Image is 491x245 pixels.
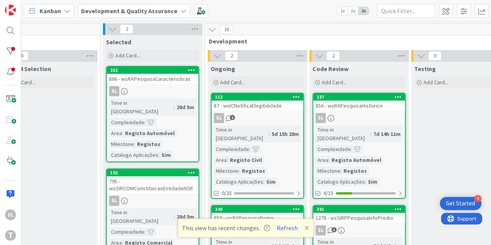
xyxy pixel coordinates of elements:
[5,209,16,220] div: SL
[182,223,270,233] span: This view has recent changes.
[109,118,144,127] div: Complexidade
[313,94,405,111] div: 337856 - wsRAPesquisaHistorico
[249,145,250,153] span: :
[337,7,348,15] span: 1x
[313,101,405,111] div: 856 - wsRAPesquisaHistorico
[175,103,196,111] div: 28d 5m
[110,68,198,73] div: 252
[377,4,435,18] input: Quick Filter...
[366,177,379,186] div: Sim
[211,65,235,73] span: Ongoing
[227,156,228,164] span: :
[212,94,303,101] div: 112
[214,167,239,175] div: Milestone
[312,65,349,73] span: Code Review
[317,207,405,212] div: 391
[212,213,303,223] div: 859 - wsRAPesquisaNome
[215,207,303,212] div: 340
[106,38,131,46] span: Selected
[173,212,175,221] span: :
[322,79,347,86] span: Add Card...
[222,189,232,197] span: 0/25
[109,196,119,206] div: SL
[239,167,240,175] span: :
[365,177,366,186] span: :
[211,93,304,199] a: 11287 - wsICNotificaElegibilidadeSLTime in [GEOGRAPHIC_DATA]:5d 15h 28mComplexidade:Area:Registo ...
[212,94,303,111] div: 11287 - wsICNotificaElegibilidade
[135,140,162,148] div: Registos
[5,230,16,241] div: T
[115,52,140,59] span: Add Card...
[212,113,303,123] div: SL
[160,151,173,159] div: Sim
[423,79,448,86] span: Add Card...
[214,156,227,164] div: Area
[316,125,370,142] div: Time in [GEOGRAPHIC_DATA]
[107,74,198,84] div: 866 - wsRAPesquisaCaracteristicas
[414,65,436,73] span: Testing
[214,125,269,142] div: Time in [GEOGRAPHIC_DATA]
[316,167,340,175] div: Milestone
[173,103,175,111] span: :
[340,167,342,175] span: :
[270,130,301,138] div: 5d 15h 28m
[212,206,303,213] div: 340
[106,66,199,162] a: 252866 - wsRAPesquisaCaracteristicasSLTime in [GEOGRAPHIC_DATA]:28d 5mComplexidade:Area:Registo A...
[120,24,133,34] span: 2
[323,189,333,197] span: 4/15
[225,51,238,61] span: 2
[16,1,35,10] span: Support
[107,86,198,96] div: SL
[109,99,173,116] div: Time in [GEOGRAPHIC_DATA]
[342,167,369,175] div: Registos
[230,115,235,120] span: 2
[40,6,61,16] span: Kanban
[175,212,196,221] div: 28d 5m
[134,140,135,148] span: :
[326,51,340,61] span: 2
[107,169,198,193] div: 102795 - wsSIRCOMConstituicaoEntidadeNSR
[316,225,326,235] div: SL
[214,177,263,186] div: Catalogo Aplicações
[330,156,383,164] div: Registo Automóvel
[313,206,405,213] div: 391
[109,151,158,159] div: Catalogo Aplicações
[474,195,481,202] div: 4
[5,5,16,16] img: Visit kanbanzone.com
[358,7,369,15] span: 3x
[144,118,146,127] span: :
[220,25,233,34] span: 16
[348,7,358,15] span: 2x
[109,129,122,137] div: Area
[215,94,303,100] div: 112
[158,151,160,159] span: :
[440,197,481,210] div: Open Get Started checklist, remaining modules: 4
[107,67,198,74] div: 252
[316,177,365,186] div: Catalogo Aplicações
[317,94,405,100] div: 337
[107,169,198,176] div: 102
[109,228,144,236] div: Complexidade
[351,145,352,153] span: :
[313,94,405,101] div: 337
[240,167,267,175] div: Registos
[212,101,303,111] div: 87 - wsICNotificaElegibilidade
[214,113,224,123] div: SL
[107,176,198,193] div: 795 - wsSIRCOMConstituicaoEntidadeNSR
[263,177,264,186] span: :
[228,156,264,164] div: Registo Civil
[122,129,123,137] span: :
[123,129,177,137] div: Registo Automóvel
[107,196,198,206] div: SL
[274,223,300,233] button: Refresh
[1,65,51,73] span: Ready 4 Selection
[446,200,475,207] div: Get Started
[109,208,173,225] div: Time in [GEOGRAPHIC_DATA]
[316,156,328,164] div: Area
[214,145,249,153] div: Complexidade
[331,227,337,232] span: 1
[109,140,134,148] div: Milestone
[316,113,326,123] div: SL
[109,86,119,96] div: SL
[107,67,198,84] div: 252866 - wsRAPesquisaCaracteristicas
